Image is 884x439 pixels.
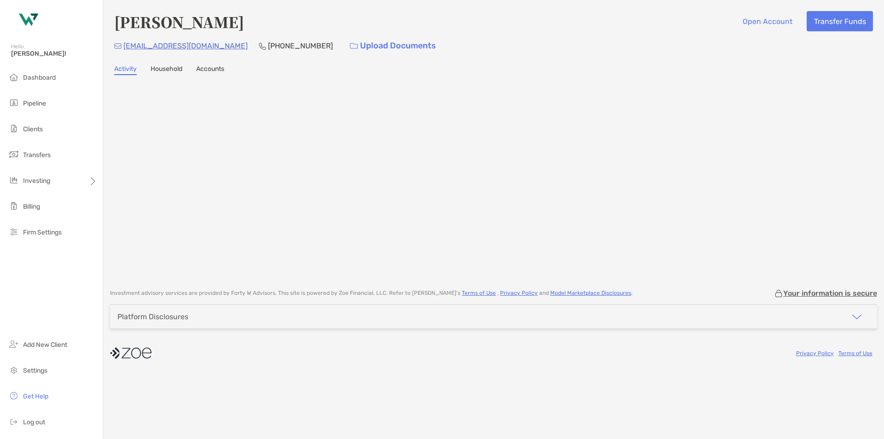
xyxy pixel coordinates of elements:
[110,290,633,297] p: Investment advisory services are provided by Forty W Advisors . This site is powered by Zoe Finan...
[8,97,19,108] img: pipeline icon
[23,151,51,159] span: Transfers
[8,149,19,160] img: transfers icon
[8,200,19,211] img: billing icon
[8,71,19,82] img: dashboard icon
[11,4,44,37] img: Zoe Logo
[110,343,151,363] img: company logo
[735,11,799,31] button: Open Account
[344,36,442,56] a: Upload Documents
[259,42,266,50] img: Phone Icon
[23,177,50,185] span: Investing
[117,312,188,321] div: Platform Disclosures
[838,350,872,357] a: Terms of Use
[851,311,862,322] img: icon arrow
[23,392,48,400] span: Get Help
[23,367,47,375] span: Settings
[8,339,19,350] img: add_new_client icon
[123,40,248,52] p: [EMAIL_ADDRESS][DOMAIN_NAME]
[8,175,19,186] img: investing icon
[783,289,877,298] p: Your information is secure
[8,226,19,237] img: firm-settings icon
[8,364,19,375] img: settings icon
[350,43,358,49] img: button icon
[151,65,182,75] a: Household
[23,228,62,236] span: Firm Settings
[114,43,122,49] img: Email Icon
[114,65,137,75] a: Activity
[11,50,97,58] span: [PERSON_NAME]!
[796,350,834,357] a: Privacy Policy
[23,125,43,133] span: Clients
[196,65,224,75] a: Accounts
[114,11,244,32] h4: [PERSON_NAME]
[23,418,45,426] span: Log out
[8,416,19,427] img: logout icon
[807,11,873,31] button: Transfer Funds
[23,100,46,107] span: Pipeline
[462,290,496,296] a: Terms of Use
[8,390,19,401] img: get-help icon
[23,341,67,349] span: Add New Client
[23,203,40,211] span: Billing
[23,74,56,82] span: Dashboard
[8,123,19,134] img: clients icon
[550,290,631,296] a: Model Marketplace Disclosures
[268,40,333,52] p: [PHONE_NUMBER]
[500,290,538,296] a: Privacy Policy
